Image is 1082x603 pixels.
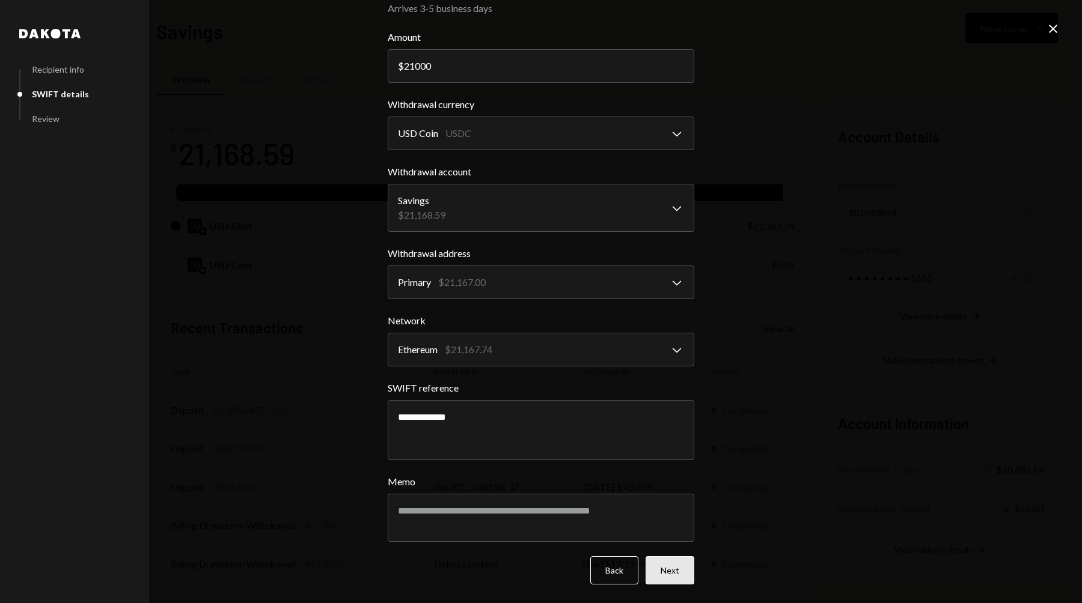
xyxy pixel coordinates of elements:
[388,333,694,366] button: Network
[438,275,486,289] div: $21,167.00
[388,314,694,328] label: Network
[388,1,694,16] div: Arrives 3-5 business days
[388,381,694,395] label: SWIFT reference
[32,89,89,99] div: SWIFT details
[398,60,404,71] div: $
[32,64,84,74] div: Recipient info
[388,117,694,150] button: Withdrawal currency
[388,265,694,299] button: Withdrawal address
[646,556,694,584] button: Next
[445,126,471,141] div: USDC
[388,30,694,44] label: Amount
[388,474,694,489] label: Memo
[388,184,694,232] button: Withdrawal account
[590,556,638,584] button: Back
[388,49,694,83] input: 0.00
[388,165,694,179] label: Withdrawal account
[388,246,694,261] label: Withdrawal address
[32,114,60,124] div: Review
[388,97,694,112] label: Withdrawal currency
[445,342,492,357] div: $21,167.74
